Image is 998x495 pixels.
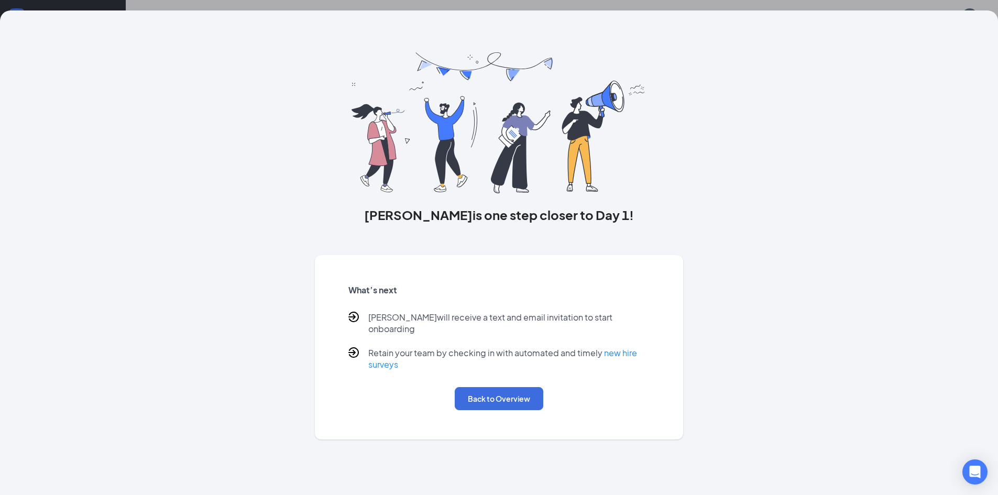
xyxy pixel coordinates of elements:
p: [PERSON_NAME] will receive a text and email invitation to start onboarding [368,312,650,335]
button: Back to Overview [455,387,543,410]
div: Open Intercom Messenger [962,459,988,485]
p: Retain your team by checking in with automated and timely [368,347,650,370]
a: new hire surveys [368,347,637,370]
h5: What’s next [348,284,650,296]
img: you are all set [352,52,646,193]
h3: [PERSON_NAME] is one step closer to Day 1! [315,206,684,224]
